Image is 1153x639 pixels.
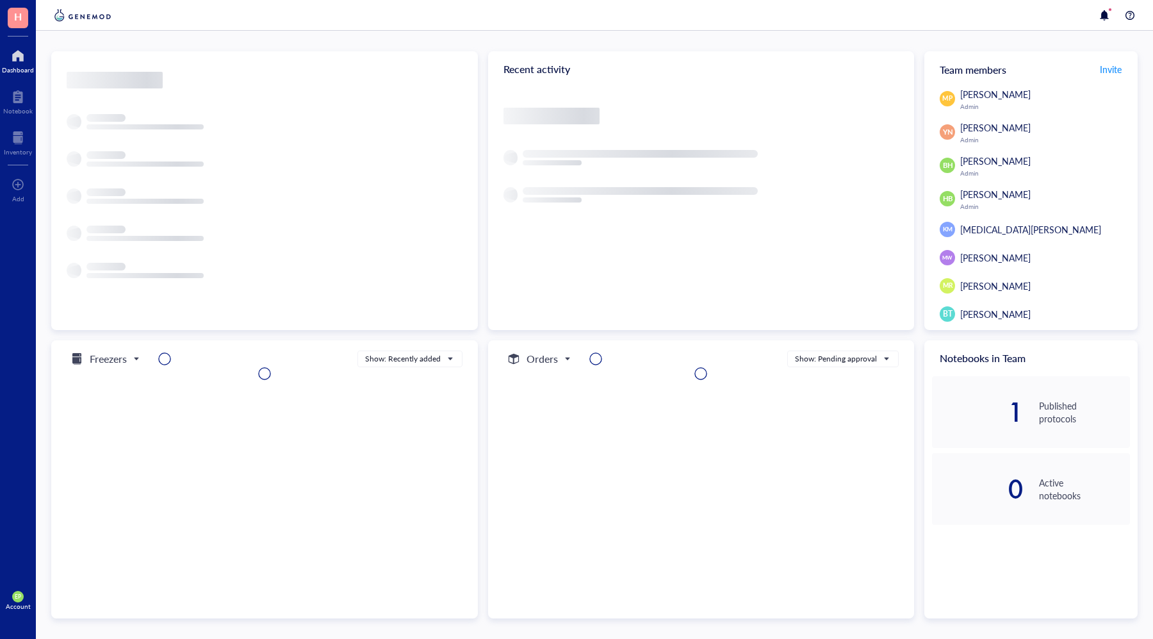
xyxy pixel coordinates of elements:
span: BT [943,308,953,320]
div: Inventory [4,148,32,156]
div: Active notebooks [1039,476,1130,502]
h5: Orders [527,351,558,367]
div: Admin [960,203,1130,210]
img: genemod-logo [51,8,114,23]
span: YN [942,127,953,138]
a: Dashboard [2,46,34,74]
span: [PERSON_NAME] [960,88,1031,101]
span: [PERSON_NAME] [960,121,1031,134]
span: HB [942,194,953,204]
div: Notebooks in Team [924,340,1138,376]
div: Admin [960,103,1130,110]
div: 0 [932,479,1023,499]
div: Show: Recently added [365,353,441,365]
div: Team members [924,51,1138,87]
span: KM [943,225,953,234]
span: BH [942,160,953,171]
a: Inventory [4,128,32,156]
span: MR [942,281,953,290]
span: H [14,8,22,24]
div: Add [12,195,24,203]
span: [MEDICAL_DATA][PERSON_NAME] [960,223,1101,236]
span: [PERSON_NAME] [960,188,1031,201]
button: Invite [1099,59,1122,79]
span: MP [943,94,953,103]
span: [PERSON_NAME] [960,154,1031,167]
div: Show: Pending approval [795,353,877,365]
span: [PERSON_NAME] [960,251,1031,264]
div: Recent activity [488,51,915,87]
div: Dashboard [2,66,34,74]
span: Invite [1100,63,1122,76]
div: Published protocols [1039,399,1130,425]
div: Notebook [3,107,33,115]
div: Account [6,602,31,610]
a: Notebook [3,87,33,115]
span: [PERSON_NAME] [960,308,1031,320]
div: Admin [960,169,1130,177]
span: EP [15,593,21,600]
div: Admin [960,136,1130,144]
span: [PERSON_NAME] [960,279,1031,292]
span: MW [942,254,953,261]
div: 1 [932,402,1023,422]
h5: Freezers [90,351,127,367]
